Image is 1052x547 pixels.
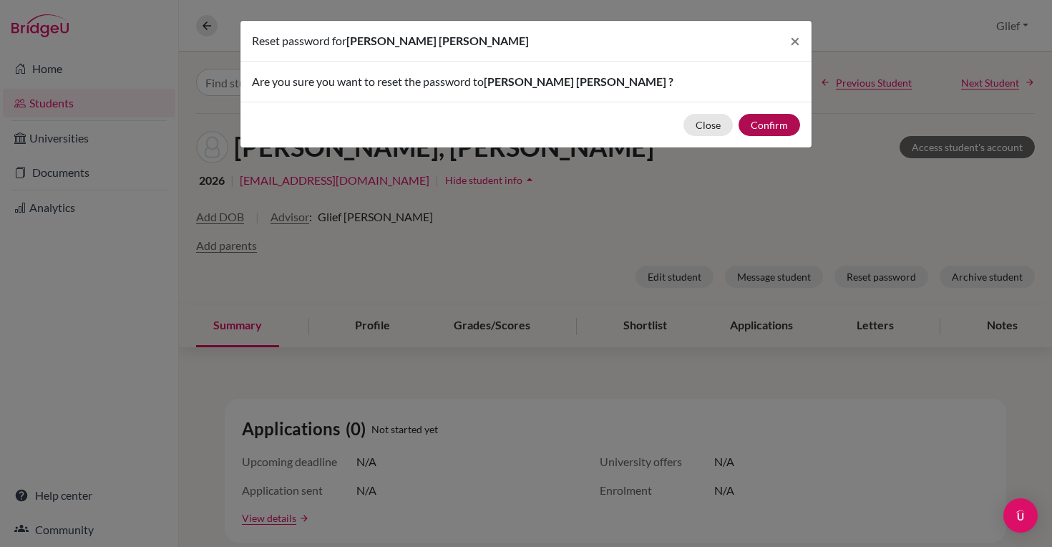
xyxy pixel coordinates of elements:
[779,21,812,61] button: Close
[346,34,529,47] span: [PERSON_NAME] [PERSON_NAME]
[484,74,673,88] span: [PERSON_NAME] [PERSON_NAME] ?
[1003,498,1038,533] div: Open Intercom Messenger
[252,73,800,90] p: Are you sure you want to reset the password to
[739,114,800,136] button: Confirm
[790,30,800,51] span: ×
[683,114,733,136] button: Close
[252,34,346,47] span: Reset password for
